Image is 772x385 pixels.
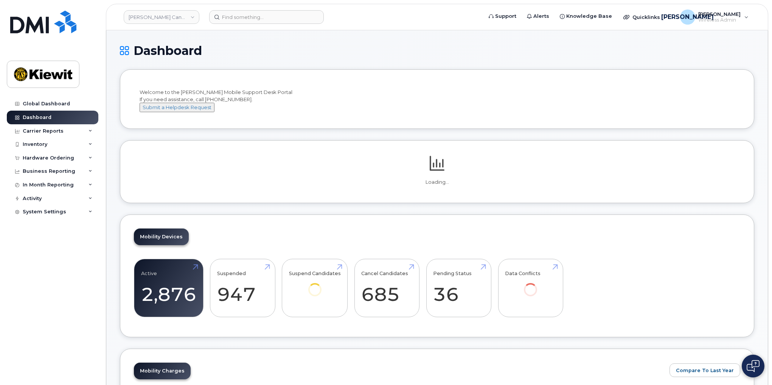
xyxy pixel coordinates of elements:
div: Welcome to the [PERSON_NAME] Mobile Support Desk Portal If you need assistance, call [PHONE_NUMBER]. [140,89,735,112]
p: Loading... [134,179,740,186]
a: Data Conflicts [505,263,556,307]
span: Compare To Last Year [676,367,734,374]
a: Submit a Helpdesk Request [140,104,214,110]
button: Compare To Last Year [669,363,740,377]
a: Mobility Devices [134,228,189,245]
button: Submit a Helpdesk Request [140,103,214,112]
a: Cancel Candidates 685 [361,263,412,313]
h1: Dashboard [120,44,754,57]
a: Active 2,876 [141,263,196,313]
img: Open chat [747,360,760,372]
a: Suspended 947 [217,263,268,313]
a: Suspend Candidates [289,263,341,307]
a: Mobility Charges [134,363,191,379]
a: Pending Status 36 [433,263,484,313]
